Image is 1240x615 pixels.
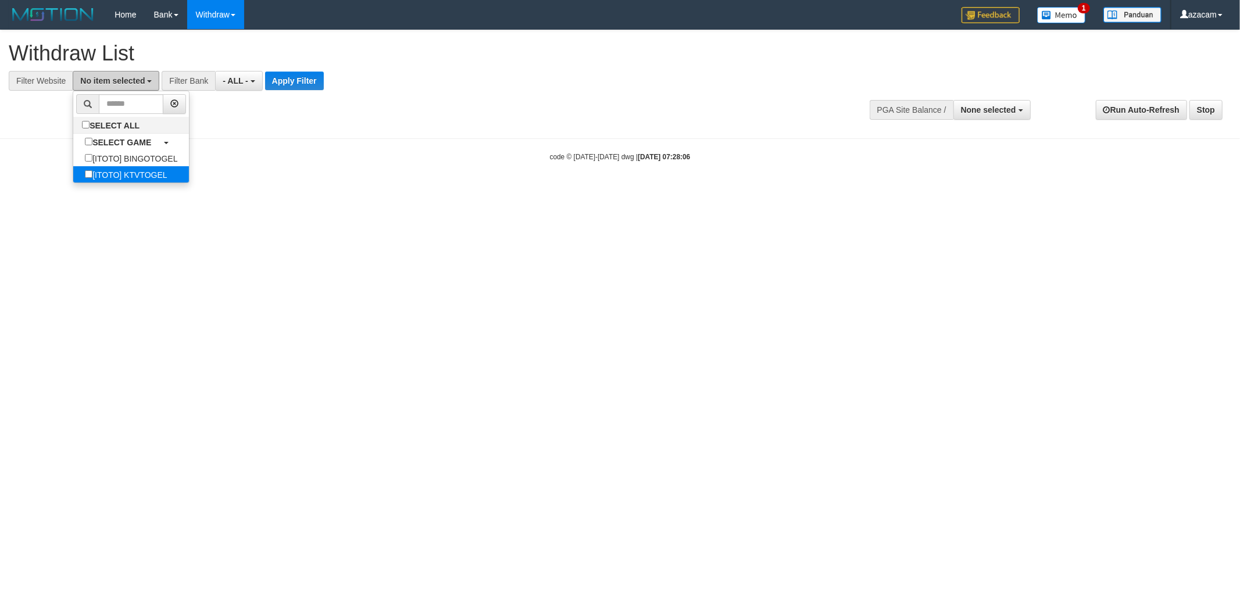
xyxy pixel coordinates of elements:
[73,150,189,166] label: [ITOTO] BINGOTOGEL
[1189,100,1223,120] a: Stop
[215,71,262,91] button: - ALL -
[265,71,324,90] button: Apply Filter
[962,7,1020,23] img: Feedback.jpg
[953,100,1031,120] button: None selected
[73,166,178,183] label: [ITOTO] KTVTOGEL
[73,134,189,150] a: SELECT GAME
[92,138,151,147] b: SELECT GAME
[1037,7,1086,23] img: Button%20Memo.svg
[638,153,690,161] strong: [DATE] 07:28:06
[870,100,953,120] div: PGA Site Balance /
[73,117,151,133] label: SELECT ALL
[80,76,145,85] span: No item selected
[85,154,92,162] input: [ITOTO] BINGOTOGEL
[85,138,92,145] input: SELECT GAME
[961,105,1016,115] span: None selected
[550,153,691,161] small: code © [DATE]-[DATE] dwg |
[1096,100,1187,120] a: Run Auto-Refresh
[9,42,815,65] h1: Withdraw List
[9,71,73,91] div: Filter Website
[162,71,215,91] div: Filter Bank
[1078,3,1090,13] span: 1
[9,6,97,23] img: MOTION_logo.png
[82,121,90,128] input: SELECT ALL
[223,76,248,85] span: - ALL -
[1103,7,1162,23] img: panduan.png
[73,71,159,91] button: No item selected
[85,170,92,178] input: [ITOTO] KTVTOGEL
